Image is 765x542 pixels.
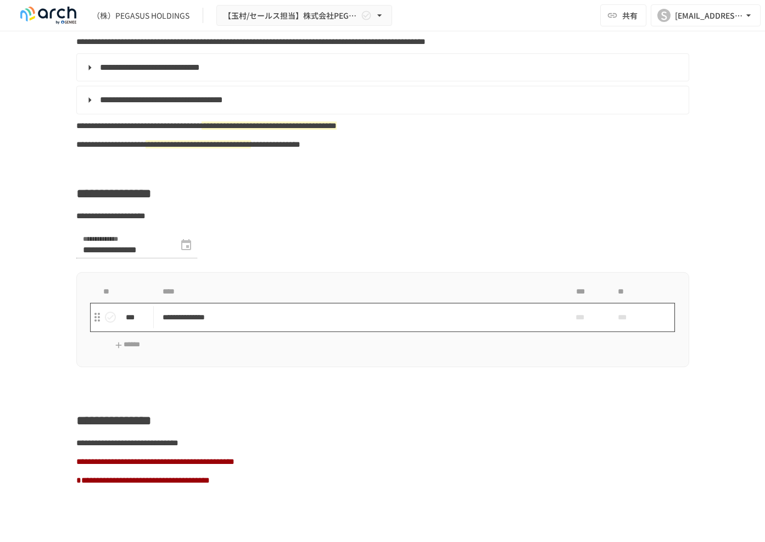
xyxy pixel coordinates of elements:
[622,9,638,21] span: 共有
[657,9,671,22] div: S
[651,4,761,26] button: S[EMAIL_ADDRESS][DOMAIN_NAME]
[92,10,189,21] div: （株）PEGASUS HOLDINGS
[99,306,121,328] button: status
[216,5,392,26] button: 【玉村/セールス担当】株式会社PEGASUS HOLDINGS様_初期設定サポート
[13,7,83,24] img: logo-default@2x-9cf2c760.svg
[224,9,359,23] span: 【玉村/セールス担当】株式会社PEGASUS HOLDINGS様_初期設定サポート
[90,281,675,332] table: task table
[600,4,646,26] button: 共有
[675,9,743,23] div: [EMAIL_ADDRESS][DOMAIN_NAME]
